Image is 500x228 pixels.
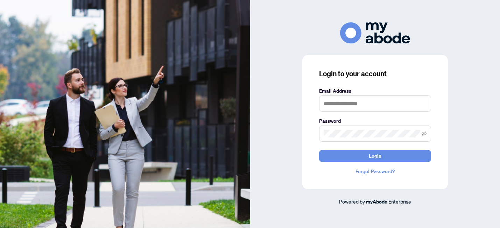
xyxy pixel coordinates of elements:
[422,131,427,136] span: eye-invisible
[319,87,431,95] label: Email Address
[369,150,381,162] span: Login
[319,117,431,125] label: Password
[319,69,431,79] h3: Login to your account
[319,150,431,162] button: Login
[340,22,410,44] img: ma-logo
[339,198,365,205] span: Powered by
[319,168,431,175] a: Forgot Password?
[366,198,387,206] a: myAbode
[388,198,411,205] span: Enterprise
